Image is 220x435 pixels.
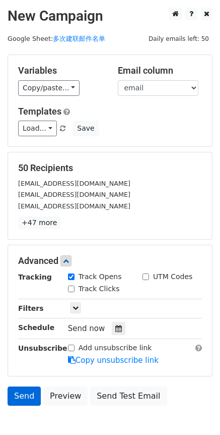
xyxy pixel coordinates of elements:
a: Copy unsubscribe link [68,356,159,365]
a: Copy/paste... [18,80,80,96]
a: Preview [43,387,88,406]
a: 多次建联邮件名单 [53,35,105,42]
iframe: Chat Widget [170,387,220,435]
h5: Advanced [18,255,202,266]
a: +47 more [18,216,60,229]
h5: Variables [18,65,103,76]
span: Send now [68,324,105,333]
strong: Filters [18,304,44,312]
small: [EMAIL_ADDRESS][DOMAIN_NAME] [18,202,130,210]
label: Track Clicks [79,284,120,294]
div: 聊天小组件 [170,387,220,435]
button: Save [72,121,99,136]
a: Daily emails left: 50 [145,35,212,42]
label: UTM Codes [153,271,192,282]
label: Add unsubscribe link [79,343,152,353]
small: [EMAIL_ADDRESS][DOMAIN_NAME] [18,180,130,187]
h2: New Campaign [8,8,212,25]
span: Daily emails left: 50 [145,33,212,44]
h5: 50 Recipients [18,162,202,174]
a: Load... [18,121,57,136]
strong: Unsubscribe [18,344,67,352]
small: Google Sheet: [8,35,105,42]
h5: Email column [118,65,202,76]
a: Templates [18,106,61,117]
strong: Tracking [18,273,52,281]
a: Send Test Email [90,387,167,406]
label: Track Opens [79,271,122,282]
a: Send [8,387,41,406]
small: [EMAIL_ADDRESS][DOMAIN_NAME] [18,191,130,198]
strong: Schedule [18,323,54,332]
